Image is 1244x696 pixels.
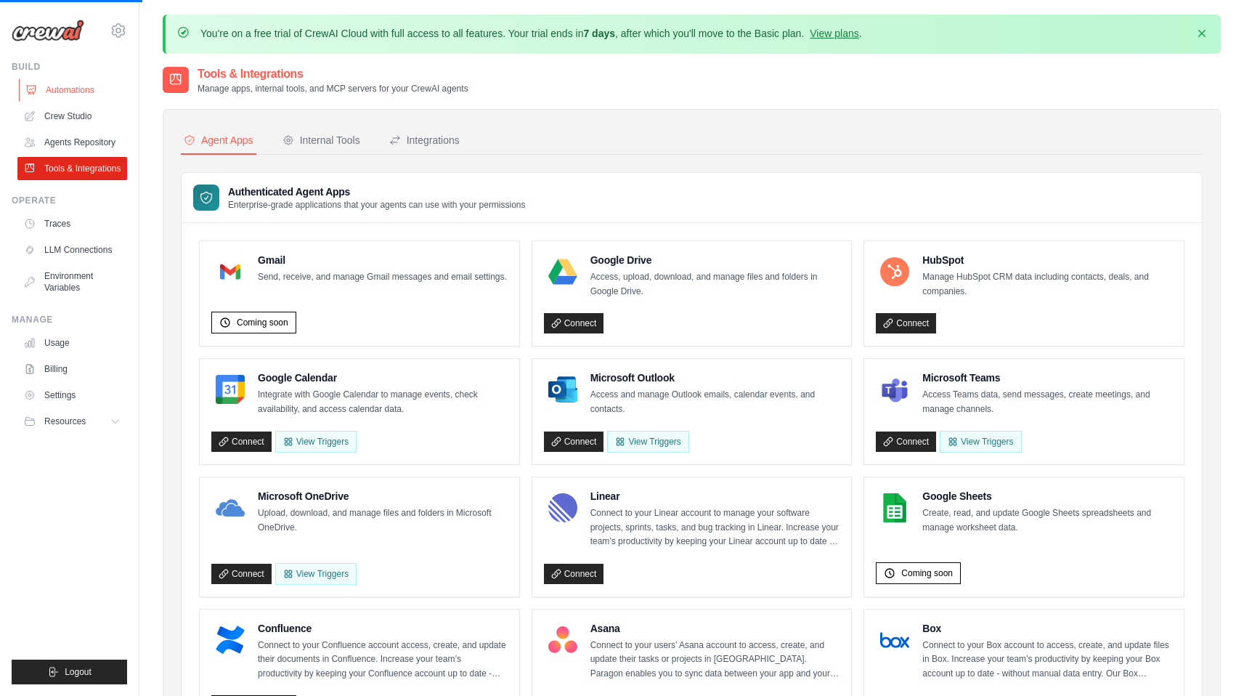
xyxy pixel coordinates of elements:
[590,621,840,636] h4: Asana
[17,384,127,407] a: Settings
[548,493,577,522] img: Linear Logo
[184,133,253,147] div: Agent Apps
[216,375,245,404] img: Google Calendar Logo
[590,506,840,549] p: Connect to your Linear account to manage your software projects, sprints, tasks, and bug tracking...
[17,264,127,299] a: Environment Variables
[198,83,468,94] p: Manage apps, internal tools, and MCP servers for your CrewAI agents
[17,105,127,128] a: Crew Studio
[922,639,1172,681] p: Connect to your Box account to access, create, and update files in Box. Increase your team’s prod...
[548,375,577,404] img: Microsoft Outlook Logo
[880,257,909,286] img: HubSpot Logo
[386,127,463,155] button: Integrations
[583,28,615,39] strong: 7 days
[590,388,840,416] p: Access and manage Outlook emails, calendar events, and contacts.
[590,270,840,299] p: Access, upload, download, and manage files and folders in Google Drive.
[12,20,84,41] img: Logo
[275,431,357,453] button: View Triggers
[216,626,245,655] img: Confluence Logo
[44,416,86,427] span: Resources
[258,489,508,503] h4: Microsoft OneDrive
[607,431,688,453] : View Triggers
[258,621,508,636] h4: Confluence
[282,133,360,147] div: Internal Tools
[216,257,245,286] img: Gmail Logo
[880,375,909,404] img: Microsoft Teams Logo
[200,26,862,41] p: You're on a free trial of CrewAI Cloud with full access to all features. Your trial ends in , aft...
[389,133,460,147] div: Integrations
[590,371,840,385] h4: Microsoft Outlook
[228,199,526,211] p: Enterprise-grade applications that your agents can use with your permissions
[258,388,508,416] p: Integrate with Google Calendar to manage events, check availability, and access calendar data.
[922,270,1172,299] p: Manage HubSpot CRM data including contacts, deals, and companies.
[810,28,858,39] a: View plans
[876,432,936,452] a: Connect
[17,331,127,355] a: Usage
[548,626,577,655] img: Asana Logo
[211,564,272,584] a: Connect
[258,639,508,681] p: Connect to your Confluence account access, create, and update their documents in Confluence. Incr...
[17,410,127,433] button: Resources
[228,185,526,199] h3: Authenticated Agent Apps
[17,157,127,180] a: Tools & Integrations
[12,195,127,206] div: Operate
[922,506,1172,535] p: Create, read, and update Google Sheets spreadsheets and manage worksheet data.
[275,563,357,585] : View Triggers
[17,212,127,235] a: Traces
[280,127,363,155] button: Internal Tools
[12,61,127,73] div: Build
[258,253,507,267] h4: Gmail
[880,493,909,522] img: Google Sheets Logo
[17,131,127,154] a: Agents Repository
[19,78,129,102] a: Automations
[258,506,508,535] p: Upload, download, and manage files and folders in Microsoft OneDrive.
[65,666,92,678] span: Logout
[922,621,1172,636] h4: Box
[590,639,840,681] p: Connect to your users’ Asana account to access, create, and update their tasks or projects in [GE...
[211,432,272,452] a: Connect
[17,238,127,262] a: LLM Connections
[198,65,468,83] h2: Tools & Integrations
[258,371,508,385] h4: Google Calendar
[940,431,1021,453] : View Triggers
[876,313,936,333] a: Connect
[548,257,577,286] img: Google Drive Logo
[181,127,256,155] button: Agent Apps
[901,567,953,579] span: Coming soon
[17,357,127,381] a: Billing
[544,432,604,452] a: Connect
[922,388,1172,416] p: Access Teams data, send messages, create meetings, and manage channels.
[590,253,840,267] h4: Google Drive
[590,489,840,503] h4: Linear
[922,253,1172,267] h4: HubSpot
[544,313,604,333] a: Connect
[12,660,127,684] button: Logout
[922,489,1172,503] h4: Google Sheets
[544,564,604,584] a: Connect
[258,270,507,285] p: Send, receive, and manage Gmail messages and email settings.
[237,317,288,328] span: Coming soon
[880,626,909,655] img: Box Logo
[12,314,127,325] div: Manage
[216,493,245,522] img: Microsoft OneDrive Logo
[922,371,1172,385] h4: Microsoft Teams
